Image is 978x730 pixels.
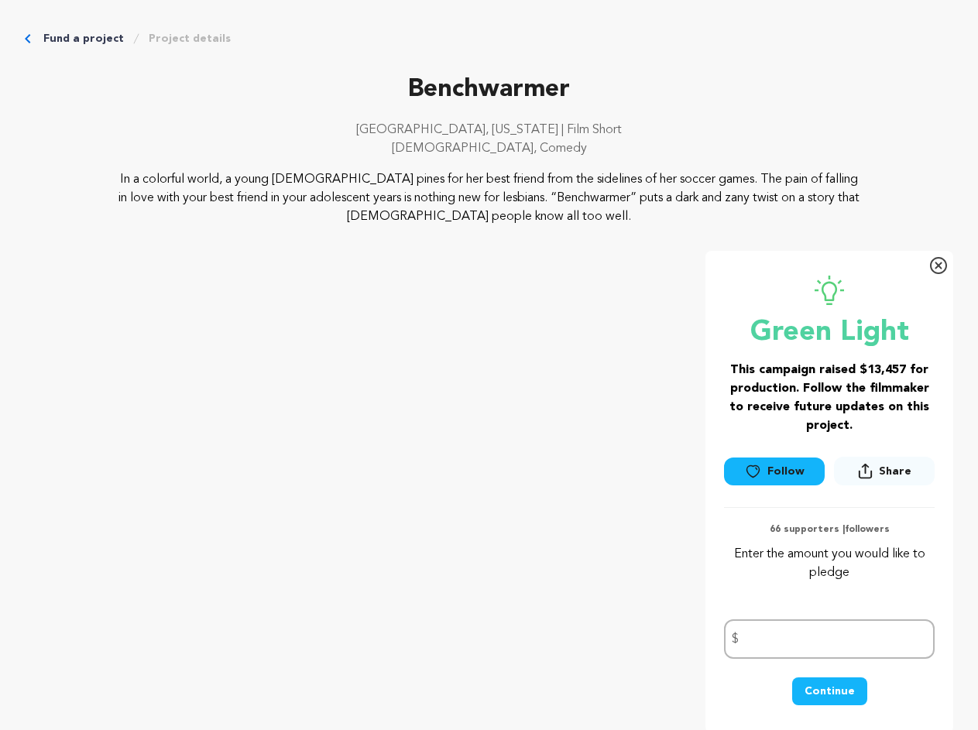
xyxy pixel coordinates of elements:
[25,139,953,158] p: [DEMOGRAPHIC_DATA], Comedy
[724,317,935,348] p: Green Light
[25,31,953,46] div: Breadcrumb
[43,31,124,46] a: Fund a project
[792,677,867,705] button: Continue
[834,457,935,485] button: Share
[834,457,935,492] span: Share
[149,31,231,46] a: Project details
[25,71,953,108] p: Benchwarmer
[732,630,739,649] span: $
[118,170,860,226] p: In a colorful world, a young [DEMOGRAPHIC_DATA] pines for her best friend from the sidelines of h...
[879,464,911,479] span: Share
[724,458,825,485] a: Follow
[724,523,935,536] p: 66 supporters | followers
[724,545,935,582] p: Enter the amount you would like to pledge
[724,361,935,435] h3: This campaign raised $13,457 for production. Follow the filmmaker to receive future updates on th...
[25,121,953,139] p: [GEOGRAPHIC_DATA], [US_STATE] | Film Short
